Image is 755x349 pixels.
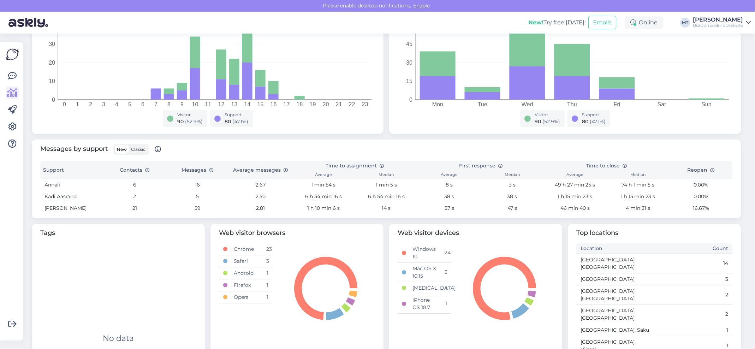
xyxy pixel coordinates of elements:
td: [GEOGRAPHIC_DATA], [GEOGRAPHIC_DATA] [576,254,654,273]
td: 16 [166,179,229,191]
tspan: 30 [49,41,55,47]
td: 3 s [481,179,543,191]
td: [GEOGRAPHIC_DATA] [576,273,654,285]
td: 3 [441,262,451,282]
td: Android [230,267,262,279]
td: Opera [230,291,262,303]
td: 2 [654,304,732,324]
td: Chrome [230,243,262,255]
td: 1 [262,279,273,291]
th: Contacts [103,161,166,179]
td: 47 s [481,202,543,214]
tspan: 45 [406,41,412,47]
td: 23 [262,243,273,255]
td: 5 [166,191,229,202]
tspan: Sat [658,101,666,107]
tspan: 20 [323,101,329,107]
tspan: 20 [49,60,55,66]
td: Firefox [230,279,262,291]
td: 1 h 10 min 6 s [292,202,355,214]
tspan: 0 [52,97,55,103]
tspan: 12 [218,101,225,107]
span: Classic [131,147,145,152]
tspan: 18 [297,101,303,107]
tspan: 14 [244,101,251,107]
div: Online [625,16,663,29]
tspan: Mon [432,101,443,107]
td: 1 [262,291,273,303]
tspan: 9 [180,101,184,107]
td: 4 min 31 s [607,202,670,214]
tspan: 3 [102,101,105,107]
div: No data [103,332,134,344]
span: 80 [225,118,231,125]
td: 14 s [355,202,418,214]
tspan: 15 [406,78,412,84]
th: Reopen [670,161,732,179]
tspan: 0 [63,101,66,107]
td: [GEOGRAPHIC_DATA], [GEOGRAPHIC_DATA] [576,304,654,324]
td: 24 [441,243,451,263]
tspan: 21 [336,101,342,107]
th: Count [654,243,732,254]
div: Support [225,112,249,118]
td: iPhone OS 18.7 [408,294,440,313]
div: Visitor [535,112,560,118]
td: 74 h 1 min 5 s [607,179,670,191]
tspan: 17 [284,101,290,107]
b: New! [528,19,543,26]
td: 57 s [418,202,481,214]
td: 1 [654,324,732,336]
div: Try free [DATE]: [528,18,585,27]
td: 0.00% [670,191,732,202]
th: Average [418,171,481,179]
td: 59 [166,202,229,214]
td: 21 [103,202,166,214]
tspan: 30 [406,60,412,66]
td: 6 [103,179,166,191]
th: Messages [166,161,229,179]
th: Median [607,171,670,179]
td: 1 [441,294,451,313]
td: [PERSON_NAME] [40,202,103,214]
span: Messages by support [40,144,161,155]
th: Median [355,171,418,179]
td: 2.50 [229,191,292,202]
th: Average messages [229,161,292,179]
tspan: 5 [128,101,131,107]
th: Location [576,243,654,254]
tspan: 11 [205,101,212,107]
div: Büroomaailm's website [693,23,743,28]
td: 2 [654,285,732,304]
td: 16.67% [670,202,732,214]
td: 6 h 54 min 16 s [355,191,418,202]
th: Time to close [543,161,669,171]
td: 1 min 54 s [292,179,355,191]
tspan: 19 [310,101,316,107]
td: 14 [654,254,732,273]
th: Average [292,171,355,179]
th: Support [40,161,103,179]
td: 3 [262,255,273,267]
span: 90 [535,118,541,125]
td: Mac OS X 10.15 [408,262,440,282]
span: 90 [178,118,184,125]
th: Average [543,171,606,179]
td: 38 s [418,191,481,202]
td: [MEDICAL_DATA] [408,282,440,294]
tspan: 8 [167,101,171,107]
button: Emails [588,16,616,29]
td: Anneli [40,179,103,191]
tspan: 10 [49,78,55,84]
td: 49 h 27 min 25 s [543,179,606,191]
div: MT [680,18,690,28]
tspan: 16 [271,101,277,107]
span: ( 52.9 %) [543,118,560,125]
a: [PERSON_NAME]Büroomaailm's website [693,17,751,28]
td: 2.81 [229,202,292,214]
tspan: 6 [141,101,144,107]
tspan: Sun [701,101,711,107]
td: 1 h 15 min 23 s [543,191,606,202]
div: Visitor [178,112,203,118]
span: Top locations [576,228,732,238]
